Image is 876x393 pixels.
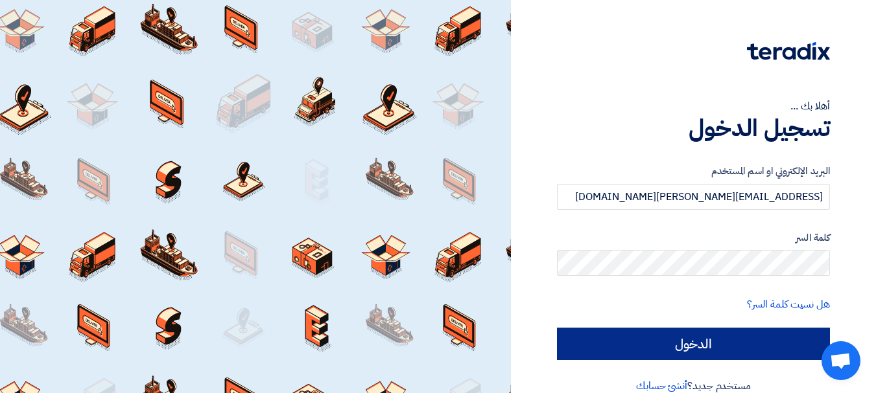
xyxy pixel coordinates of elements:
[557,328,830,360] input: الدخول
[822,341,860,380] div: Open chat
[557,98,830,114] div: أهلا بك ...
[747,297,830,312] a: هل نسيت كلمة السر؟
[557,114,830,142] h1: تسجيل الدخول
[557,164,830,179] label: البريد الإلكتروني او اسم المستخدم
[747,42,830,60] img: Teradix logo
[557,184,830,210] input: أدخل بريد العمل الإلكتروني او اسم المستخدم الخاص بك ...
[557,230,830,245] label: كلمة السر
